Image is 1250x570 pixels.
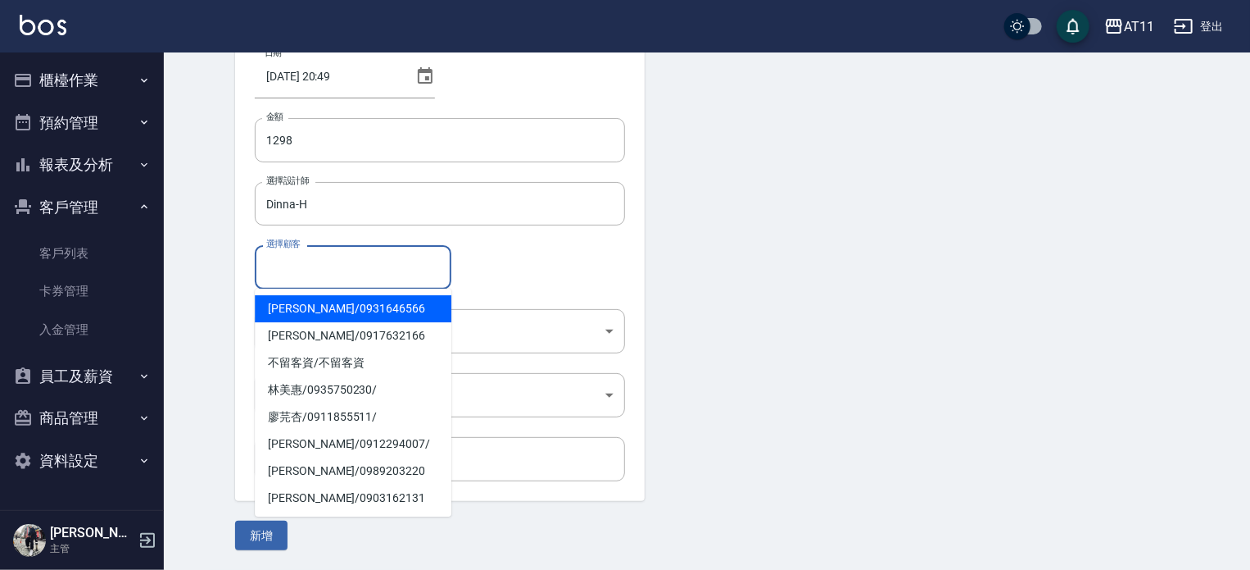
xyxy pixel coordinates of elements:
[7,397,157,440] button: 商品管理
[7,102,157,144] button: 預約管理
[7,440,157,482] button: 資料設定
[50,525,134,541] h5: [PERSON_NAME]
[7,235,157,272] a: 客戶列表
[7,59,157,102] button: 櫃檯作業
[13,524,46,557] img: Person
[7,186,157,229] button: 客戶管理
[7,144,157,186] button: 報表及分析
[235,521,288,551] button: 新增
[255,322,451,349] span: [PERSON_NAME] / 0917632166
[7,355,157,398] button: 員工及薪資
[50,541,134,556] p: 主管
[1098,10,1161,43] button: AT11
[266,238,301,250] label: 選擇顧客
[255,295,451,322] span: [PERSON_NAME] / 0931646566
[255,404,451,431] span: 廖芫杏 / 0911855511 /
[7,311,157,349] a: 入金管理
[1057,10,1089,43] button: save
[255,349,451,376] span: 不留客資 / 不留客資
[255,458,451,485] span: [PERSON_NAME] / 0989203220
[7,272,157,310] a: 卡券管理
[255,485,451,512] span: [PERSON_NAME] / 0903162131
[255,512,451,539] span: [PERSON_NAME] / 0927829922 /
[1167,11,1230,42] button: 登出
[20,15,66,35] img: Logo
[266,111,283,123] label: 金額
[1124,16,1154,37] div: AT11
[255,431,451,458] span: [PERSON_NAME] / 0912294007 /
[255,376,451,404] span: 林美惠 / 0935750230 /
[266,175,309,187] label: 選擇設計師
[265,47,282,59] label: 日期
